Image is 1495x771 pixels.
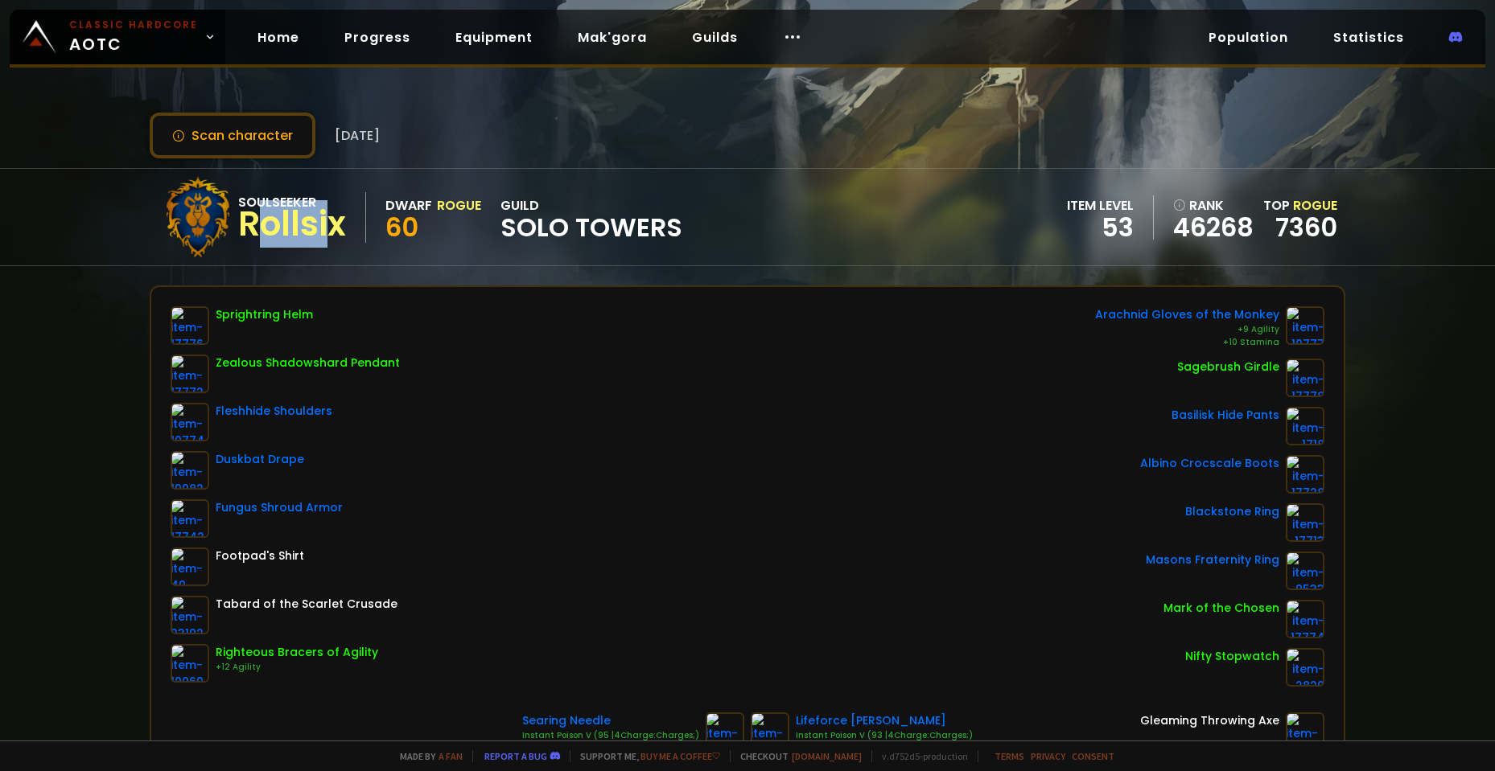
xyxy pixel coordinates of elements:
div: 53 [1067,215,1134,240]
button: Scan character [150,113,315,158]
div: +10 Stamina [1095,336,1279,349]
img: item-49 [171,547,209,586]
a: 7360 [1275,209,1337,245]
a: Population [1196,21,1301,54]
a: Mak'gora [565,21,660,54]
div: Gleaming Throwing Axe [1140,712,1279,729]
a: Classic HardcoreAOTC [10,10,225,64]
div: Dwarf [385,195,432,215]
a: Equipment [443,21,546,54]
img: item-23192 [171,596,209,634]
img: item-17772 [171,355,209,393]
div: Lifeforce [PERSON_NAME] [796,712,973,729]
a: 46268 [1173,215,1254,240]
img: item-17778 [1286,359,1324,397]
img: item-15326 [1286,712,1324,751]
a: Guilds [679,21,751,54]
div: +12 Agility [216,661,378,674]
span: [DATE] [335,125,380,146]
span: v. d752d5 - production [871,750,968,762]
div: Searing Needle [522,712,699,729]
img: item-17713 [1286,503,1324,542]
img: item-19982 [171,451,209,490]
a: Consent [1072,750,1114,762]
div: Arachnid Gloves of the Monkey [1095,306,1279,323]
div: Sagebrush Girdle [1177,359,1279,375]
div: Duskbat Drape [216,451,304,468]
span: 60 [385,209,418,245]
div: guild [500,195,682,240]
img: item-17742 [171,499,209,538]
img: item-17728 [1286,455,1324,494]
span: Checkout [730,750,862,762]
img: item-10069 [171,644,209,683]
div: Rogue [437,195,481,215]
div: Righteous Bracers of Agility [216,644,378,661]
small: Classic Hardcore [69,18,198,32]
a: Statistics [1320,21,1417,54]
div: Basilisk Hide Pants [1172,407,1279,424]
span: Solo Towers [500,215,682,240]
img: item-10750 [751,712,789,751]
div: Sprightring Helm [216,306,313,323]
div: Blackstone Ring [1185,503,1279,520]
div: Tabard of the Scarlet Crusade [216,596,397,613]
div: Masons Fraternity Ring [1146,552,1279,568]
span: AOTC [69,18,198,56]
div: Top [1263,195,1337,215]
div: item level [1067,195,1134,215]
img: item-17774 [1286,600,1324,638]
a: a fan [439,750,463,762]
div: Mark of the Chosen [1163,600,1279,617]
img: item-1718 [1286,407,1324,445]
a: Buy me a coffee [640,750,720,762]
img: item-12531 [706,712,744,751]
a: Report a bug [484,750,547,762]
a: Terms [995,750,1024,762]
div: Rollsix [238,212,346,236]
a: Progress [332,21,423,54]
div: Soulseeker [238,192,346,212]
a: [DOMAIN_NAME] [792,750,862,762]
div: rank [1173,195,1254,215]
div: Footpad's Shirt [216,547,304,564]
img: item-2820 [1286,648,1324,687]
div: +9 Agility [1095,323,1279,336]
div: Zealous Shadowshard Pendant [216,355,400,371]
div: Albino Crocscale Boots [1140,455,1279,472]
div: Fungus Shroud Armor [216,499,343,516]
div: Fleshhide Shoulders [216,403,332,420]
img: item-17776 [171,306,209,345]
span: Rogue [1293,196,1337,215]
img: item-10774 [171,403,209,441]
div: Instant Poison V (95 |4Charge:Charges;) [522,729,699,742]
img: item-9533 [1286,552,1324,590]
span: Made by [390,750,463,762]
div: Nifty Stopwatch [1185,648,1279,665]
span: Support me, [570,750,720,762]
a: Privacy [1031,750,1065,762]
div: Instant Poison V (93 |4Charge:Charges;) [796,729,973,742]
a: Home [245,21,312,54]
img: item-10777 [1286,306,1324,345]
